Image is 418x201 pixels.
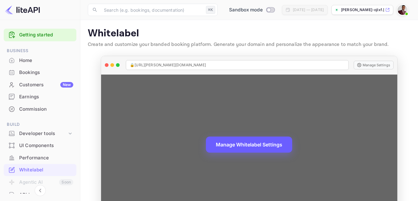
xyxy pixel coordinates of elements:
input: Search (e.g. bookings, documentation) [100,4,203,16]
p: [PERSON_NAME]-ojlxf.[PERSON_NAME]... [341,7,384,13]
a: Performance [4,152,76,163]
img: LiteAPI logo [5,5,40,15]
a: Commission [4,103,76,115]
div: Commission [19,106,73,113]
a: CustomersNew [4,79,76,90]
div: UI Components [19,142,73,149]
div: Whitelabel [19,166,73,174]
div: Switch to Production mode [227,6,277,14]
p: Create and customize your branded booking platform. Generate your domain and personalize the appe... [88,41,411,48]
div: UI Components [4,140,76,152]
span: 🔒 [URL][PERSON_NAME][DOMAIN_NAME] [130,62,206,68]
p: Whitelabel [88,27,411,40]
a: Home [4,55,76,66]
div: Home [4,55,76,67]
div: [DATE] — [DATE] [293,7,324,13]
span: Sandbox mode [229,6,263,14]
div: Bookings [19,69,73,76]
a: Bookings [4,67,76,78]
div: API Logs [19,191,73,199]
button: Collapse navigation [35,185,46,196]
img: John Obidi [398,5,407,15]
div: Performance [19,154,73,162]
a: UI Components [4,140,76,151]
a: API Logs [4,189,76,200]
button: Manage Settings [354,61,394,69]
div: Bookings [4,67,76,79]
div: Home [19,57,73,64]
button: Manage Whitelabel Settings [206,137,292,153]
span: Build [4,121,76,128]
div: Earnings [19,93,73,100]
div: New [60,82,73,88]
div: Getting started [4,29,76,41]
div: Developer tools [19,130,67,137]
div: Commission [4,103,76,115]
div: Developer tools [4,128,76,139]
div: ⌘K [206,6,215,14]
a: Getting started [19,31,73,39]
a: Earnings [4,91,76,102]
span: Business [4,47,76,54]
a: Whitelabel [4,164,76,175]
div: Customers [19,81,73,88]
